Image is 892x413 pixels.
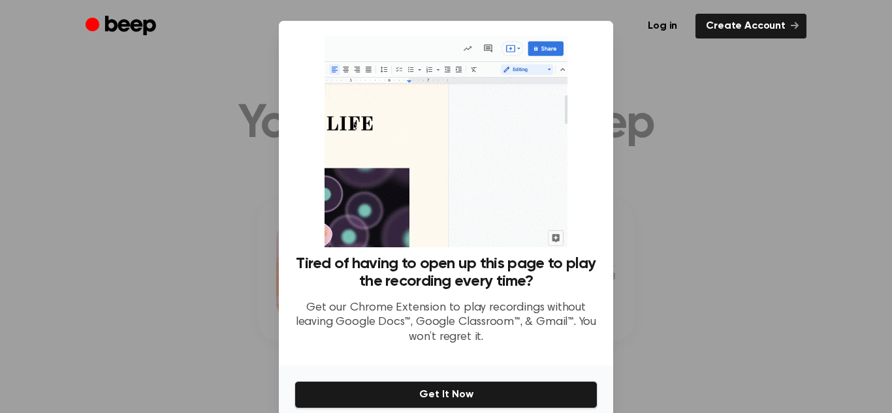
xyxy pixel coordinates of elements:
[695,14,806,38] a: Create Account
[325,37,567,247] img: Beep extension in action
[295,381,597,408] button: Get It Now
[295,301,597,345] p: Get our Chrome Extension to play recordings without leaving Google Docs™, Google Classroom™, & Gm...
[637,14,688,38] a: Log in
[295,255,597,290] h3: Tired of having to open up this page to play the recording every time?
[86,14,159,39] a: Beep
